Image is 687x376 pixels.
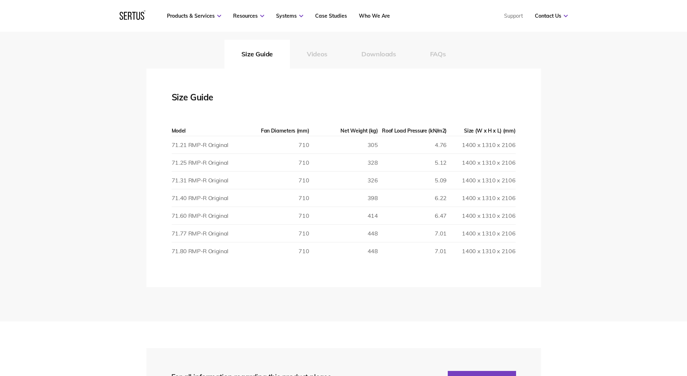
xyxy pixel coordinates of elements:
td: 71.60 RMP-R Original [172,207,240,224]
td: 71.25 RMP-R Original [172,154,240,171]
td: 1400 x 1310 x 2106 [447,189,515,207]
td: 398 [309,189,378,207]
td: 1400 x 1310 x 2106 [447,242,515,260]
div: Size Guide [172,90,244,104]
th: Fan Diameters (mm) [240,126,309,136]
iframe: Chat Widget [651,341,687,376]
td: 448 [309,242,378,260]
td: 5.09 [378,171,447,189]
td: 710 [240,136,309,154]
td: 71.40 RMP-R Original [172,189,240,207]
td: 7.01 [378,224,447,242]
td: 328 [309,154,378,171]
button: Videos [290,40,344,69]
td: 71.21 RMP-R Original [172,136,240,154]
td: 305 [309,136,378,154]
button: FAQs [413,40,463,69]
td: 71.80 RMP-R Original [172,242,240,260]
td: 414 [309,207,378,224]
td: 4.76 [378,136,447,154]
a: Support [504,13,523,19]
a: Systems [276,13,303,19]
td: 1400 x 1310 x 2106 [447,224,515,242]
td: 448 [309,224,378,242]
td: 71.77 RMP-R Original [172,224,240,242]
td: 710 [240,171,309,189]
th: Size (W x H x L) (mm) [447,126,515,136]
button: Downloads [344,40,413,69]
td: 710 [240,154,309,171]
td: 71.31 RMP-R Original [172,171,240,189]
td: 1400 x 1310 x 2106 [447,154,515,171]
th: Model [172,126,240,136]
a: Who We Are [359,13,390,19]
td: 710 [240,242,309,260]
td: 6.47 [378,207,447,224]
td: 1400 x 1310 x 2106 [447,171,515,189]
td: 5.12 [378,154,447,171]
a: Case Studies [315,13,347,19]
td: 7.01 [378,242,447,260]
td: 710 [240,224,309,242]
a: Contact Us [535,13,568,19]
td: 710 [240,207,309,224]
a: Resources [233,13,264,19]
th: Net Weight (kg) [309,126,378,136]
td: 6.22 [378,189,447,207]
td: 710 [240,189,309,207]
td: 326 [309,171,378,189]
td: 1400 x 1310 x 2106 [447,207,515,224]
a: Products & Services [167,13,221,19]
td: 1400 x 1310 x 2106 [447,136,515,154]
th: Roof Load Pressure (kN/m2) [378,126,447,136]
